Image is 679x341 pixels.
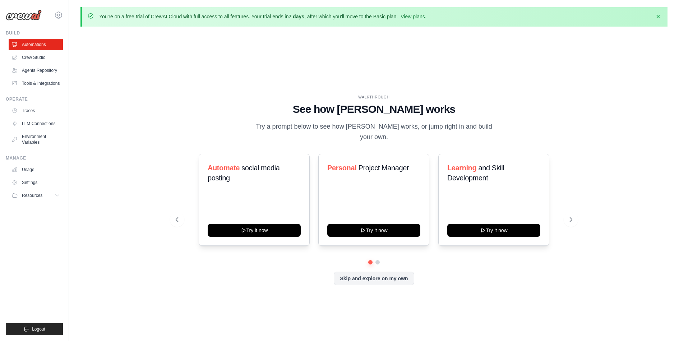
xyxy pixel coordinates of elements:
button: Logout [6,323,63,335]
img: Logo [6,10,42,20]
strong: 7 days [288,14,304,19]
button: Try it now [327,224,420,237]
a: Agents Repository [9,65,63,76]
button: Try it now [208,224,301,237]
span: Personal [327,164,356,172]
div: Build [6,30,63,36]
a: Environment Variables [9,131,63,148]
span: Logout [32,326,45,332]
a: View plans [401,14,425,19]
span: Learning [447,164,476,172]
a: Usage [9,164,63,175]
a: Automations [9,39,63,50]
span: Resources [22,193,42,198]
a: LLM Connections [9,118,63,129]
iframe: Chat Widget [643,307,679,341]
div: Operate [6,96,63,102]
div: WALKTHROUGH [176,95,572,100]
a: Settings [9,177,63,188]
span: Project Manager [359,164,409,172]
a: Tools & Integrations [9,78,63,89]
button: Skip and explore on my own [334,272,414,285]
a: Traces [9,105,63,116]
div: Manage [6,155,63,161]
h1: See how [PERSON_NAME] works [176,103,572,116]
button: Try it now [447,224,540,237]
button: Resources [9,190,63,201]
span: social media posting [208,164,280,182]
a: Crew Studio [9,52,63,63]
p: You're on a free trial of CrewAI Cloud with full access to all features. Your trial ends in , aft... [99,13,426,20]
p: Try a prompt below to see how [PERSON_NAME] works, or jump right in and build your own. [253,121,495,143]
span: and Skill Development [447,164,504,182]
span: Automate [208,164,240,172]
